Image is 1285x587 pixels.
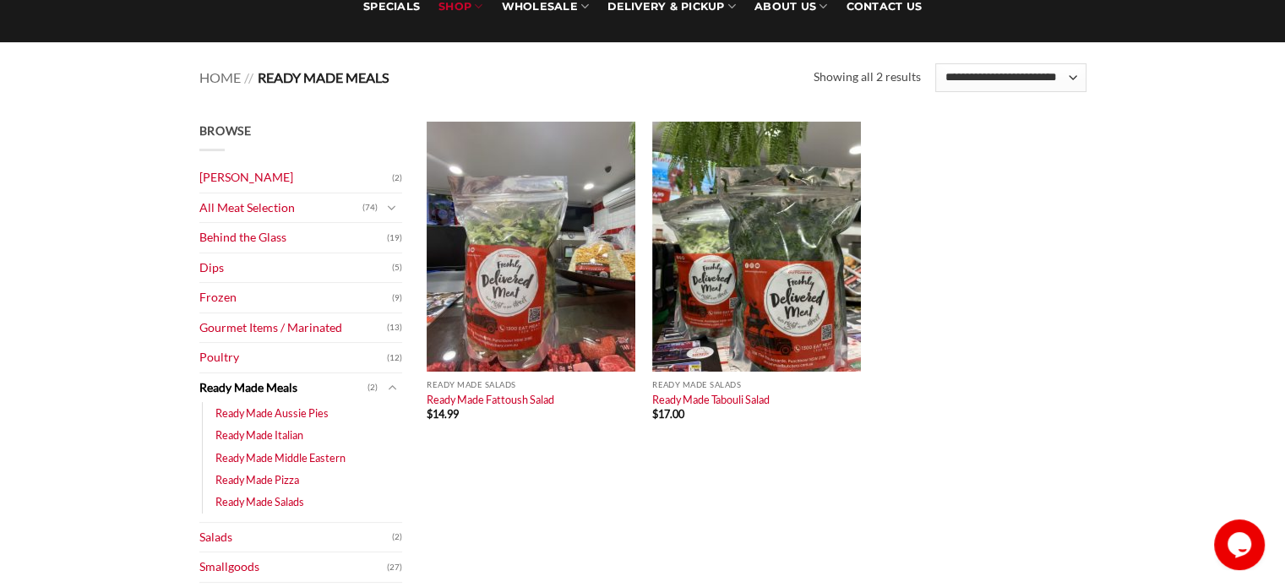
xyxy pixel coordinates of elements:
a: Home [199,69,241,85]
select: Shop order [935,63,1086,92]
p: Ready Made Salads [427,380,635,389]
span: (19) [387,226,402,251]
span: (2) [392,524,402,550]
a: Ready Made Italian [215,424,303,446]
a: Gourmet Items / Marinated [199,313,387,343]
a: All Meat Selection [199,193,362,223]
a: Ready Made Pizza [215,469,299,491]
span: (2) [392,166,402,191]
a: Ready Made Tabouli Salad [652,393,770,406]
a: [PERSON_NAME] [199,163,392,193]
span: (27) [387,555,402,580]
bdi: 14.99 [427,407,459,421]
span: (12) [387,345,402,371]
img: Ready Made Tabouli Salad [652,122,861,372]
p: Ready Made Salads [652,380,861,389]
span: $ [427,407,433,421]
a: Ready Made Aussie Pies [215,402,329,424]
a: Smallgoods [199,552,387,582]
a: Salads [199,523,392,552]
span: (13) [387,315,402,340]
a: Behind the Glass [199,223,387,253]
span: (9) [392,285,402,311]
p: Showing all 2 results [814,68,921,87]
a: Ready Made Meals [199,373,368,403]
a: Ready Made Salads [215,491,304,513]
a: Ready Made Fattoush Salad [427,393,554,406]
span: (74) [362,195,378,220]
a: Frozen [199,283,392,313]
a: Ready Made Middle Eastern [215,447,346,469]
span: (2) [368,375,378,400]
a: Poultry [199,343,387,372]
span: Browse [199,123,252,138]
bdi: 17.00 [652,407,684,421]
span: Ready Made Meals [258,69,389,85]
span: (5) [392,255,402,280]
iframe: chat widget [1214,519,1268,570]
img: Ready Made Fattoush Salad [427,122,635,372]
span: // [244,69,253,85]
button: Toggle [382,378,402,397]
a: Dips [199,253,392,283]
button: Toggle [382,198,402,217]
span: $ [652,407,658,421]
